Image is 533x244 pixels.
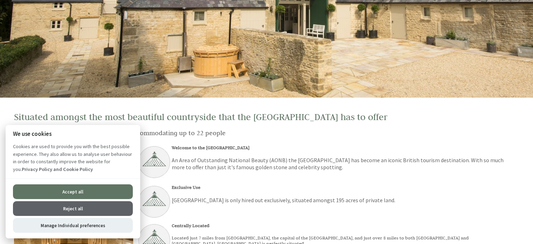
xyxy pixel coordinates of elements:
strong: Welcome to the [GEOGRAPHIC_DATA] [172,145,250,150]
button: Manage Individual preferences [13,218,133,233]
h2: We use cookies [6,131,140,137]
button: Reject all [13,201,133,216]
p: Cookies are used to provide you with the best possible experience. They also allow us to analyse ... [6,143,140,178]
p: An Area of Outstanding National Beauty (AONB) the [GEOGRAPHIC_DATA] has become an iconic British ... [14,157,511,178]
button: Accept all [13,184,133,199]
p: [GEOGRAPHIC_DATA] is only hired out exclusively, situated amongst 195 acres of private land. [14,197,511,204]
a: Privacy Policy and Cookie Policy [22,166,93,172]
h2: Exclusive, Luxury, [GEOGRAPHIC_DATA] accommodating up to 22 people [14,128,511,138]
strong: Exclusive Use [172,184,200,190]
strong: Centrally Located [172,223,210,228]
h1: Situated amongst the most beautiful countryside that the [GEOGRAPHIC_DATA] has to offer [14,111,511,123]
